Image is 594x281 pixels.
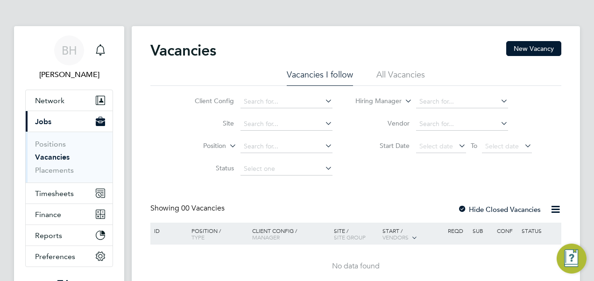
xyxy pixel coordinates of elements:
span: Select date [485,142,519,150]
input: Search for... [240,140,332,153]
button: Reports [26,225,113,246]
label: Client Config [180,97,234,105]
span: Reports [35,231,62,240]
div: ID [152,223,184,239]
a: Positions [35,140,66,148]
span: Jobs [35,117,51,126]
a: Vacancies [35,153,70,162]
h2: Vacancies [150,41,216,60]
span: Bethany Haswell [25,69,113,80]
span: Type [191,233,205,241]
a: Placements [35,166,74,175]
a: BH[PERSON_NAME] [25,35,113,80]
span: Site Group [334,233,366,241]
button: Preferences [26,246,113,267]
li: Vacancies I follow [287,69,353,86]
span: Manager [252,233,280,241]
label: Site [180,119,234,127]
span: Select date [419,142,453,150]
input: Search for... [416,95,508,108]
button: Network [26,90,113,111]
span: Timesheets [35,189,74,198]
button: Engage Resource Center [557,244,587,274]
input: Select one [240,162,332,176]
input: Search for... [240,118,332,131]
div: Jobs [26,132,113,183]
button: Timesheets [26,183,113,204]
input: Search for... [416,118,508,131]
span: Vendors [382,233,409,241]
div: No data found [152,261,560,271]
label: Status [180,164,234,172]
button: Jobs [26,111,113,132]
div: Site / [332,223,381,245]
div: Sub [470,223,495,239]
div: Reqd [445,223,470,239]
span: To [468,140,480,152]
span: 00 Vacancies [181,204,225,213]
input: Search for... [240,95,332,108]
div: Position / [184,223,250,245]
span: Preferences [35,252,75,261]
div: Start / [380,223,445,246]
label: Position [172,141,226,151]
label: Vendor [356,119,410,127]
div: Status [519,223,560,239]
span: BH [62,44,77,56]
div: Client Config / [250,223,332,245]
label: Hiring Manager [348,97,402,106]
li: All Vacancies [376,69,425,86]
label: Start Date [356,141,410,150]
button: Finance [26,204,113,225]
span: Network [35,96,64,105]
div: Showing [150,204,226,213]
div: Conf [495,223,519,239]
span: Finance [35,210,61,219]
button: New Vacancy [506,41,561,56]
label: Hide Closed Vacancies [458,205,541,214]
